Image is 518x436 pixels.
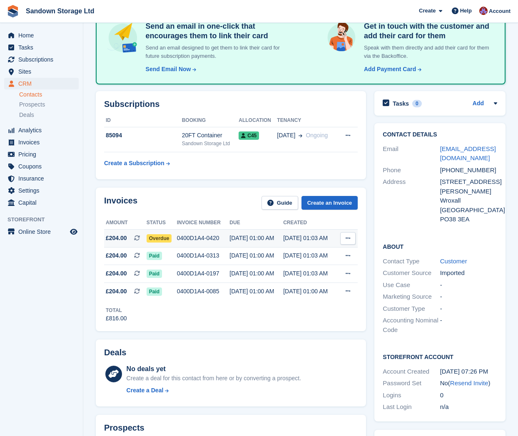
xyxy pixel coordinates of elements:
a: Deals [19,111,79,119]
div: [DATE] 01:03 AM [283,269,337,278]
span: Help [460,7,472,15]
div: Sandown Storage Ltd [182,140,239,147]
div: [DATE] 01:03 AM [283,234,337,243]
span: Overdue [147,234,172,243]
div: - [440,304,497,314]
a: Create an Invoice [301,196,358,210]
a: menu [4,173,79,184]
a: menu [4,161,79,172]
div: [DATE] 01:00 AM [229,251,283,260]
span: Home [18,30,68,41]
a: Add Payment Card [361,65,422,74]
span: Invoices [18,136,68,148]
div: - [440,292,497,302]
div: Send Email Now [146,65,191,74]
a: menu [4,185,79,196]
span: £204.00 [106,251,127,260]
div: No deals yet [127,364,301,374]
div: Email [383,144,440,163]
h2: Invoices [104,196,137,210]
div: Create a Subscription [104,159,164,168]
img: Chloe Lovelock-Brown [479,7,488,15]
div: Total [106,307,127,314]
div: Use Case [383,280,440,290]
span: £204.00 [106,234,127,243]
th: Created [283,216,337,230]
a: menu [4,226,79,238]
a: menu [4,197,79,208]
div: - [440,280,497,290]
div: [GEOGRAPHIC_DATA] [440,206,497,215]
a: Create a Deal [127,386,301,395]
span: C45 [239,131,259,140]
h2: Deals [104,348,126,357]
a: Prospects [19,100,79,109]
div: [DATE] 01:00 AM [229,234,283,243]
a: Add [473,99,484,109]
div: Contact Type [383,257,440,266]
th: Amount [104,216,147,230]
span: Analytics [18,124,68,136]
span: £204.00 [106,287,127,296]
span: Deals [19,111,34,119]
h4: Get in touch with the customer and add their card for them [361,22,495,40]
span: Ongoing [306,132,328,139]
div: PO38 3EA [440,215,497,224]
th: Booking [182,114,239,127]
a: Sandown Storage Ltd [22,4,97,18]
div: [DATE] 01:03 AM [283,251,337,260]
span: £204.00 [106,269,127,278]
div: [STREET_ADDRESS][PERSON_NAME] [440,177,497,196]
a: menu [4,66,79,77]
div: n/a [440,402,497,412]
th: Allocation [239,114,277,127]
a: menu [4,54,79,65]
div: 0400D1A4-0420 [177,234,230,243]
a: menu [4,42,79,53]
a: Create a Subscription [104,156,170,171]
div: Customer Type [383,304,440,314]
div: 0 [440,391,497,400]
th: ID [104,114,182,127]
div: Customer Source [383,268,440,278]
a: menu [4,30,79,41]
a: menu [4,136,79,148]
img: stora-icon-8386f47178a22dfd0bd8f6a31ec36ba5ce8667c1dd55bd0f319d3a0aa187defe.svg [7,5,19,17]
h4: Send an email in one-click that encourages them to link their card [142,22,292,40]
div: Password Set [383,379,440,388]
h2: Storefront Account [383,352,497,361]
div: 20FT Container [182,131,239,140]
h2: Tasks [393,100,409,107]
th: Tenancy [277,114,337,127]
span: Paid [147,287,162,296]
div: [DATE] 07:26 PM [440,367,497,377]
span: Paid [147,270,162,278]
a: Customer [440,258,467,265]
a: [EMAIL_ADDRESS][DOMAIN_NAME] [440,145,496,162]
div: Imported [440,268,497,278]
div: Marketing Source [383,292,440,302]
div: No [440,379,497,388]
span: Storefront [7,216,83,224]
h2: Prospects [104,423,144,433]
div: [DATE] 01:00 AM [229,287,283,296]
div: 0400D1A4-0313 [177,251,230,260]
div: - [440,316,497,334]
span: Sites [18,66,68,77]
span: Insurance [18,173,68,184]
div: Address [383,177,440,224]
div: [DATE] 01:00 AM [283,287,337,296]
img: send-email-b5881ef4c8f827a638e46e229e590028c7e36e3a6c99d2365469aff88783de13.svg [107,22,139,54]
h2: Contact Details [383,131,497,138]
div: 0400D1A4-0085 [177,287,230,296]
p: Speak with them directly and add their card for them via the Backoffice. [361,44,495,60]
a: Resend Invite [450,379,488,386]
span: Pricing [18,149,68,160]
span: [DATE] [277,131,295,140]
div: Create a deal for this contact from here or by converting a prospect. [127,374,301,383]
th: Due [229,216,283,230]
th: Invoice number [177,216,230,230]
div: [PHONE_NUMBER] [440,166,497,175]
span: CRM [18,78,68,89]
a: Guide [261,196,298,210]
